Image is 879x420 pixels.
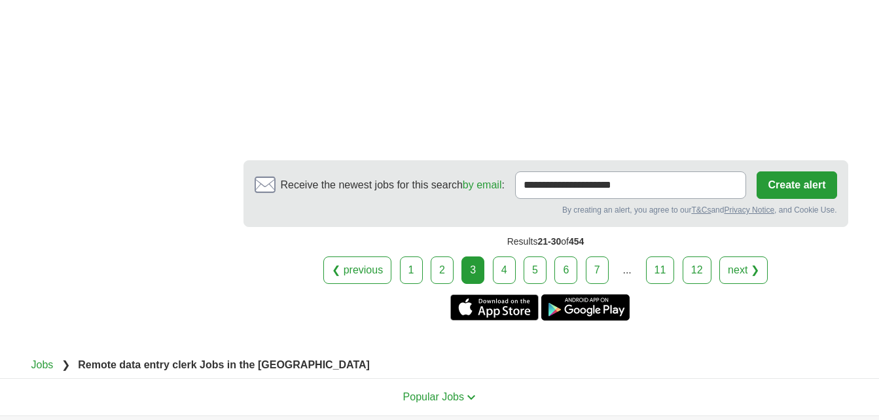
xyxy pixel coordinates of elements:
span: 21-30 [537,236,561,247]
div: Results of [243,227,848,256]
span: Receive the newest jobs for this search : [281,177,505,193]
span: Popular Jobs [403,391,464,402]
div: ... [614,257,640,283]
a: by email [463,179,502,190]
a: Privacy Notice [724,205,774,215]
a: ❮ previous [323,256,391,284]
a: next ❯ [719,256,768,284]
a: 5 [524,256,547,284]
a: 11 [646,256,675,284]
a: T&Cs [691,205,711,215]
a: 1 [400,256,423,284]
strong: Remote data entry clerk Jobs in the [GEOGRAPHIC_DATA] [78,359,370,370]
a: 2 [431,256,454,284]
a: 6 [554,256,577,284]
a: 7 [586,256,609,284]
div: By creating an alert, you agree to our and , and Cookie Use. [255,204,837,216]
a: 4 [493,256,516,284]
a: Get the iPhone app [450,294,539,321]
div: 3 [461,256,484,284]
a: Get the Android app [541,294,630,321]
span: ❯ [62,359,70,370]
button: Create alert [757,171,836,199]
a: 12 [683,256,711,284]
span: 454 [569,236,584,247]
img: toggle icon [467,394,476,400]
a: Jobs [31,359,54,370]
